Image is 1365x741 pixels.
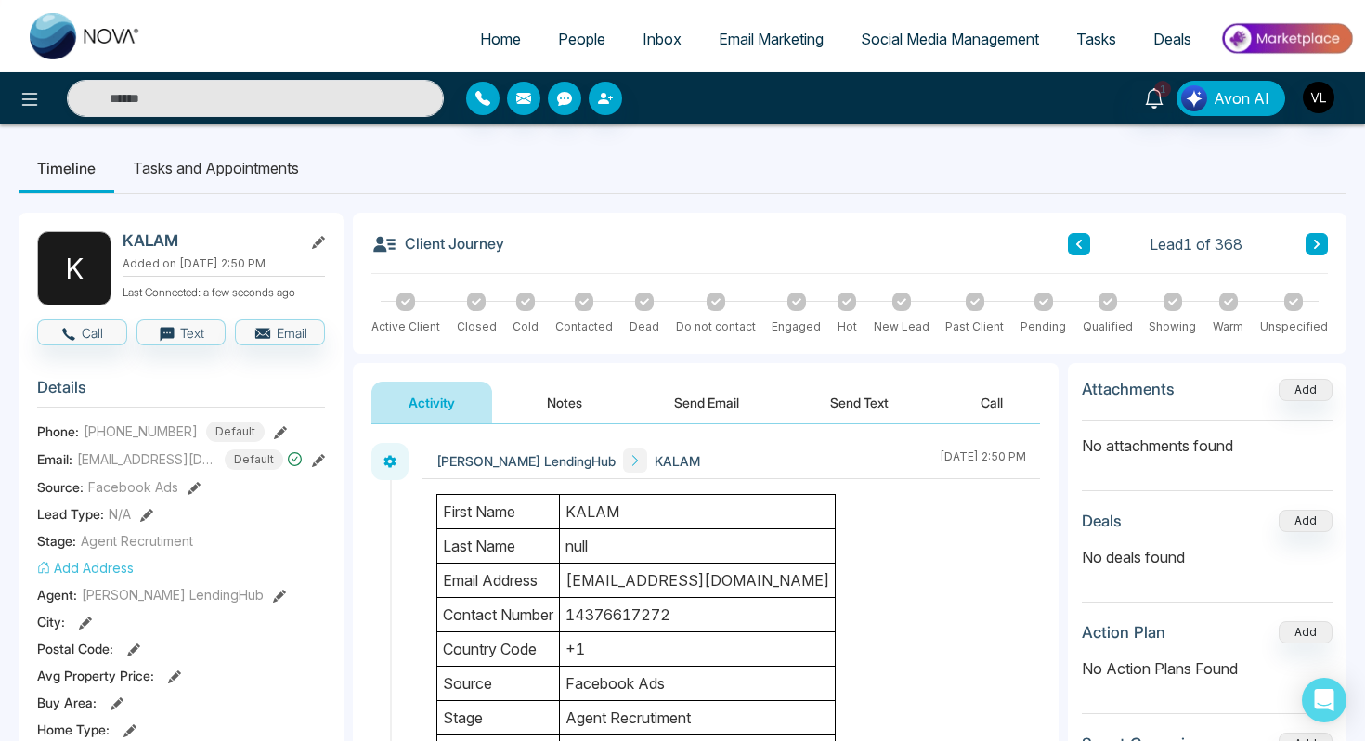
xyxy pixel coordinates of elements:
[1082,512,1122,530] h3: Deals
[37,639,113,658] span: Postal Code :
[457,318,497,335] div: Closed
[842,21,1058,57] a: Social Media Management
[37,422,79,441] span: Phone:
[1260,318,1328,335] div: Unspecified
[37,612,65,631] span: City :
[555,318,613,335] div: Contacted
[513,318,539,335] div: Cold
[37,477,84,497] span: Source:
[1082,657,1332,680] p: No Action Plans Found
[1279,379,1332,401] button: Add
[1279,381,1332,396] span: Add
[1181,85,1207,111] img: Lead Flow
[37,585,77,604] span: Agent:
[700,21,842,57] a: Email Marketing
[37,558,134,578] button: Add Address
[1153,30,1191,48] span: Deals
[510,382,619,423] button: Notes
[676,318,756,335] div: Do not contact
[1082,623,1165,642] h3: Action Plan
[630,318,659,335] div: Dead
[637,382,776,423] button: Send Email
[206,422,265,442] span: Default
[1083,318,1133,335] div: Qualified
[1132,81,1176,113] a: 1
[37,231,111,305] div: K
[643,30,682,48] span: Inbox
[1213,318,1243,335] div: Warm
[1020,318,1066,335] div: Pending
[114,143,318,193] li: Tasks and Appointments
[461,21,539,57] a: Home
[37,378,325,407] h3: Details
[1176,81,1285,116] button: Avon AI
[655,451,700,471] span: KALAM
[37,319,127,345] button: Call
[1214,87,1269,110] span: Avon AI
[1154,81,1171,97] span: 1
[136,319,227,345] button: Text
[225,449,283,470] span: Default
[943,382,1040,423] button: Call
[235,319,325,345] button: Email
[1279,621,1332,643] button: Add
[88,477,178,497] span: Facebook Ads
[719,30,824,48] span: Email Marketing
[371,231,504,257] h3: Client Journey
[838,318,857,335] div: Hot
[793,382,926,423] button: Send Text
[81,531,193,551] span: Agent Recrutiment
[861,30,1039,48] span: Social Media Management
[37,531,76,551] span: Stage:
[1150,233,1242,255] span: Lead 1 of 368
[1135,21,1210,57] a: Deals
[1219,18,1354,59] img: Market-place.gif
[19,143,114,193] li: Timeline
[1302,678,1346,722] div: Open Intercom Messenger
[37,666,154,685] span: Avg Property Price :
[480,30,521,48] span: Home
[30,13,141,59] img: Nova CRM Logo
[874,318,929,335] div: New Lead
[1058,21,1135,57] a: Tasks
[558,30,605,48] span: People
[37,720,110,739] span: Home Type :
[123,280,325,301] p: Last Connected: a few seconds ago
[109,504,131,524] span: N/A
[1303,82,1334,113] img: User Avatar
[37,693,97,712] span: Buy Area :
[436,451,616,471] span: [PERSON_NAME] LendingHub
[1082,421,1332,457] p: No attachments found
[1082,546,1332,568] p: No deals found
[539,21,624,57] a: People
[37,504,104,524] span: Lead Type:
[1082,380,1175,398] h3: Attachments
[37,449,72,469] span: Email:
[371,318,440,335] div: Active Client
[82,585,264,604] span: [PERSON_NAME] LendingHub
[371,382,492,423] button: Activity
[940,448,1026,473] div: [DATE] 2:50 PM
[1076,30,1116,48] span: Tasks
[123,231,295,250] h2: KALAM
[1279,510,1332,532] button: Add
[84,422,198,441] span: [PHONE_NUMBER]
[77,449,216,469] span: [EMAIL_ADDRESS][DOMAIN_NAME]
[945,318,1004,335] div: Past Client
[1149,318,1196,335] div: Showing
[772,318,821,335] div: Engaged
[123,255,325,272] p: Added on [DATE] 2:50 PM
[624,21,700,57] a: Inbox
